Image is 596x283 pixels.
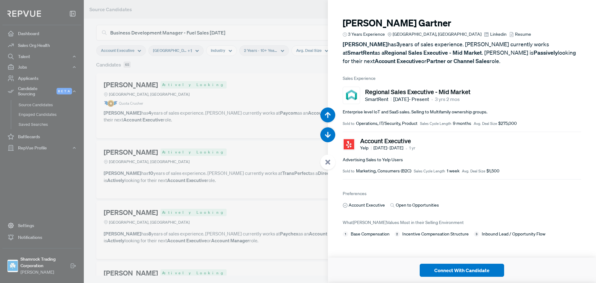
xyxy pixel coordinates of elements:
[343,109,581,115] p: Enterprise level IoT and SaaS sales. Selling to Multifamily ownership groups.
[360,145,372,151] span: Yelp
[462,168,485,174] span: Avg. Deal Size
[347,49,375,56] strong: SmartRent
[343,75,581,82] span: Sales Experience
[344,139,354,149] img: Yelp
[515,31,531,38] span: Resume
[498,120,517,127] span: $275,000
[482,231,545,237] span: Inbound Lead / Opportunity Flow
[343,121,354,126] span: Sold to
[490,31,507,38] span: Linkedin
[509,31,531,38] a: Resume
[343,168,354,174] span: Sold to
[393,95,429,103] span: [DATE] - Present
[486,168,499,174] span: $1,500
[474,231,479,237] span: 3
[402,231,469,237] span: Incentive Compensation Structure
[474,121,497,126] span: Avg. Deal Size
[360,137,415,144] h5: Account Executive
[365,95,391,103] span: SmartRent
[384,49,482,56] strong: Regional Sales Executive - Mid Market
[343,220,464,225] span: What [PERSON_NAME] Values Most in their Selling Environment
[396,202,439,208] span: Open to Opportunities
[375,57,421,65] strong: Account Executive
[395,231,400,237] span: 2
[348,31,385,38] span: 3 Years Experience
[365,88,471,95] h5: Regional Sales Executive - Mid Market
[344,88,359,103] img: SmartRent
[356,168,411,174] span: Marketing, Consumers (B2C)
[396,41,400,48] strong: 3
[343,40,581,65] p: has years of sales experience. [PERSON_NAME] currently works at as a . [PERSON_NAME] is looking f...
[356,120,418,127] span: Operations, IT/Security, Product
[351,231,390,237] span: Base Compensation
[484,31,506,38] a: Linkedin
[420,264,504,277] button: Connect With Candidate
[343,231,348,237] span: 1
[453,120,471,127] span: 9 months
[343,17,581,29] h3: [PERSON_NAME] Gartner
[431,95,433,103] article: •
[409,145,415,151] span: 1 yr
[427,57,490,65] strong: Partner or Channel Sales
[534,49,558,56] strong: Passively
[343,41,388,48] strong: [PERSON_NAME]
[343,157,581,163] p: Advertising Sales to Yelp Users
[405,144,407,152] article: •
[447,168,459,174] span: 1 week
[373,145,403,151] span: [DATE] - [DATE]
[343,191,367,196] span: Preferences
[435,95,460,103] span: 3 yrs 2 mos
[420,121,451,126] span: Sales Cycle Length
[349,202,385,208] span: Account Executive
[393,31,481,38] span: [GEOGRAPHIC_DATA], [GEOGRAPHIC_DATA]
[414,168,445,174] span: Sales Cycle Length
